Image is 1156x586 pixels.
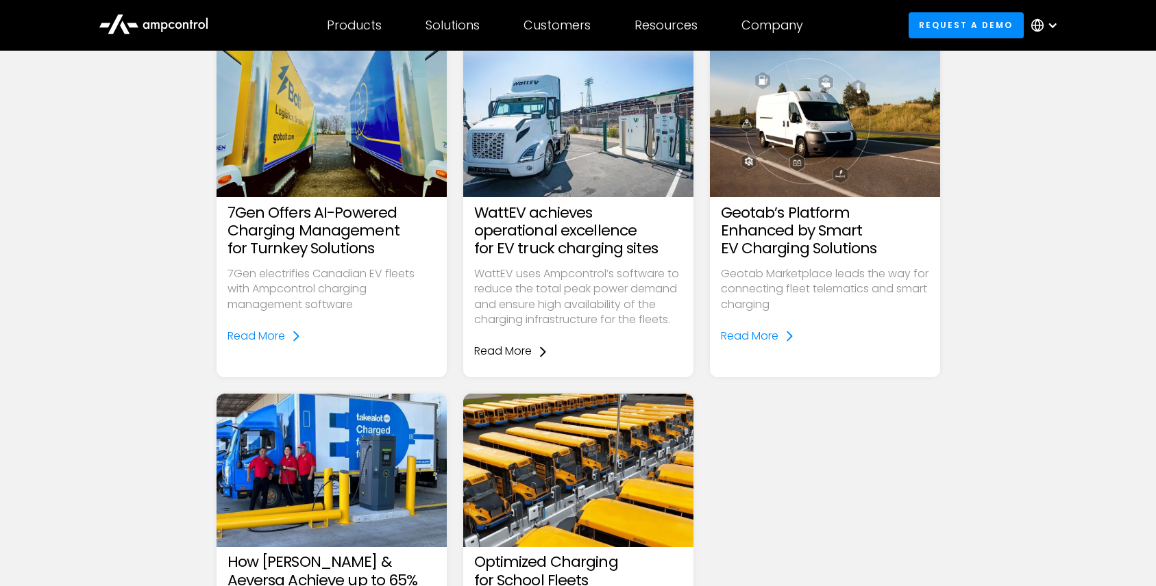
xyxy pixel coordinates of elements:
[474,266,682,328] p: WattEV uses Ampcontrol’s software to reduce the total peak power demand and ensure high availabil...
[227,204,436,258] h3: 7Gen Offers AI-Powered Charging Management for Turnkey Solutions
[741,18,803,33] div: Company
[721,204,929,258] h3: Geotab’s Platform Enhanced by Smart EV Charging Solutions
[474,344,532,359] div: Read More
[524,18,591,33] div: Customers
[635,18,698,33] div: Resources
[426,18,480,33] div: Solutions
[721,329,778,344] div: Read More
[327,18,382,33] div: Products
[474,344,548,359] a: Read More
[721,329,795,344] a: Read More
[227,329,302,344] a: Read More
[909,12,1024,38] a: Request a demo
[474,204,682,258] h3: WattEV achieves operational excellence for EV truck charging sites
[721,266,929,312] p: Geotab Marketplace leads the way for connecting fleet telematics and smart charging
[227,266,436,312] p: 7Gen electrifies Canadian EV fleets with Ampcontrol charging management software
[227,329,285,344] div: Read More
